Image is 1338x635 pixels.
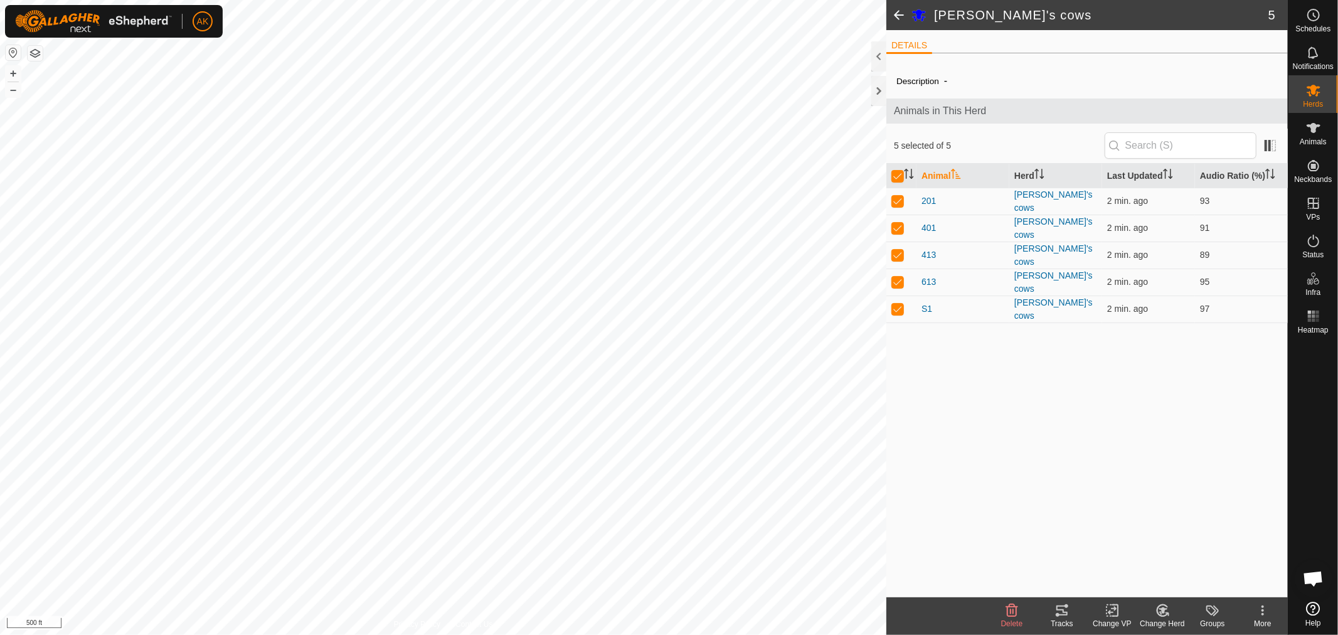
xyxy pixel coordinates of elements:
[1300,138,1327,146] span: Animals
[1105,132,1256,159] input: Search (S)
[1107,304,1148,314] span: Oct 14, 2025, 8:50 AM
[1200,223,1210,233] span: 91
[1014,215,1097,242] div: [PERSON_NAME]'s cows
[896,77,939,86] label: Description
[1009,164,1102,188] th: Herd
[951,171,961,181] p-sorticon: Activate to sort
[1014,269,1097,296] div: [PERSON_NAME]'s cows
[1303,100,1323,108] span: Herds
[886,39,932,54] li: DETAILS
[1200,250,1210,260] span: 89
[1295,25,1330,33] span: Schedules
[1014,242,1097,269] div: [PERSON_NAME]'s cows
[1305,619,1321,627] span: Help
[15,10,172,33] img: Gallagher Logo
[1014,296,1097,323] div: [PERSON_NAME]'s cows
[916,164,1009,188] th: Animal
[455,619,492,630] a: Contact Us
[197,15,209,28] span: AK
[1137,618,1187,629] div: Change Herd
[6,82,21,97] button: –
[921,195,936,208] span: 201
[1294,176,1332,183] span: Neckbands
[1295,560,1332,597] div: Open chat
[1001,619,1023,628] span: Delete
[6,66,21,81] button: +
[921,275,936,289] span: 613
[1293,63,1334,70] span: Notifications
[1187,618,1238,629] div: Groups
[1107,223,1148,233] span: Oct 14, 2025, 8:50 AM
[1107,277,1148,287] span: Oct 14, 2025, 8:50 AM
[1302,251,1324,259] span: Status
[1238,618,1288,629] div: More
[1034,171,1044,181] p-sorticon: Activate to sort
[1163,171,1173,181] p-sorticon: Activate to sort
[1037,618,1087,629] div: Tracks
[1195,164,1288,188] th: Audio Ratio (%)
[1265,171,1275,181] p-sorticon: Activate to sort
[921,221,936,235] span: 401
[921,248,936,262] span: 413
[1014,188,1097,215] div: [PERSON_NAME]'s cows
[1107,196,1148,206] span: Oct 14, 2025, 8:50 AM
[394,619,441,630] a: Privacy Policy
[1305,289,1320,296] span: Infra
[921,302,932,316] span: S1
[939,70,952,91] span: -
[894,139,1105,152] span: 5 selected of 5
[1200,196,1210,206] span: 93
[1306,213,1320,221] span: VPs
[904,171,914,181] p-sorticon: Activate to sort
[1200,277,1210,287] span: 95
[1087,618,1137,629] div: Change VP
[28,46,43,61] button: Map Layers
[1102,164,1195,188] th: Last Updated
[1107,250,1148,260] span: Oct 14, 2025, 8:50 AM
[894,104,1280,119] span: Animals in This Herd
[1298,326,1329,334] span: Heatmap
[6,45,21,60] button: Reset Map
[1288,597,1338,632] a: Help
[1200,304,1210,314] span: 97
[1268,6,1275,24] span: 5
[934,8,1268,23] h2: [PERSON_NAME]'s cows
